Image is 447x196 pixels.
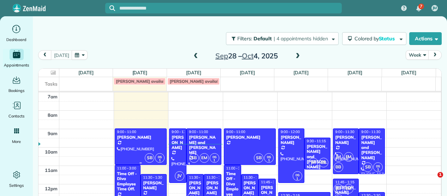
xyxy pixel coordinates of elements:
a: [DATE] [240,70,255,75]
span: DS [267,155,271,159]
span: 9:00 - 12:00 [281,129,300,134]
span: DS [376,164,380,168]
span: Default [254,35,272,42]
small: 1 [264,157,273,164]
button: Actions [409,32,442,45]
span: 1 [437,172,443,178]
span: Oct [242,51,254,60]
a: [DATE] [401,70,416,75]
span: JM [334,152,343,162]
span: More [12,138,21,145]
span: JV [175,171,184,181]
span: 9:30 - 11:15 [307,139,326,143]
span: EM [199,153,209,163]
a: [DATE] [293,70,309,75]
div: [PERSON_NAME] [243,180,256,196]
span: Colored by [354,35,397,42]
span: Settings [9,182,24,189]
span: EM [344,184,353,194]
div: 7 unread notifications [411,1,426,16]
span: 11:30 - 1:30 [143,175,162,180]
div: [PERSON_NAME] and [PERSON_NAME] [189,135,219,155]
span: 12pm [45,186,58,191]
span: 11:30 - 1:45 [189,175,208,180]
a: [DATE] [78,70,94,75]
button: Colored byStatus [342,32,406,45]
h2: 28 – 4, 2025 [203,52,291,60]
span: 9:00 - 12:00 [172,129,191,134]
span: 9:00 - 11:30 [335,129,354,134]
span: DS [296,173,299,177]
span: 11:45 - 3:15 [261,180,280,184]
button: Focus search [105,5,115,11]
span: [PERSON_NAME] available [116,79,169,84]
a: Filters: Default | 4 appointments hidden [222,32,339,45]
iframe: Intercom live chat [423,172,440,189]
span: 9:00 - 11:00 [226,129,245,134]
span: 7am [48,94,58,99]
a: [DATE] [186,70,201,75]
span: 11am [45,167,58,173]
span: Status [379,35,396,42]
span: 11:30 - 1:45 [244,175,263,180]
span: SB [189,153,199,163]
button: [DATE] [51,50,72,60]
div: [PERSON_NAME] [206,180,219,196]
span: SB [363,162,372,172]
div: [PERSON_NAME] [171,135,184,150]
small: 1 [210,157,219,164]
span: 7 [420,4,422,9]
div: [PERSON_NAME] [226,135,274,140]
span: Appointments [4,62,29,69]
div: Time Off - Diva Employee Time Off. [117,171,139,192]
span: SB [254,153,263,163]
span: 11:30 - 1:30 [206,175,225,180]
span: | 4 appointments hidden [274,35,328,42]
span: 9:00 - 11:30 [361,129,380,134]
a: [DATE] [347,70,363,75]
span: JM [433,5,437,11]
span: 8am [48,112,58,118]
span: 11:00 - 3:00 [226,166,245,171]
span: BB [319,158,328,167]
div: [PERSON_NAME] [117,135,165,140]
span: Contacts [8,113,24,120]
a: Dashboard [3,23,30,43]
svg: Focus search [109,5,115,11]
div: [PERSON_NAME] and [PERSON_NAME] [306,144,328,169]
small: 1 [293,175,302,182]
a: Contacts [3,100,30,120]
span: Dashboard [6,36,26,43]
button: prev [38,50,52,60]
div: [PERSON_NAME] and [PERSON_NAME] [361,135,383,160]
span: 11:45 - 1:15 [335,180,354,184]
span: Bookings [8,87,25,94]
span: 9am [48,131,58,136]
button: Filters: Default | 4 appointments hidden [226,32,339,45]
span: JM [309,158,318,167]
span: SB [145,153,154,163]
span: JM [334,184,343,194]
span: BB [334,162,343,172]
span: EM [344,152,353,162]
span: 11:00 - 3:00 [117,166,136,171]
div: [PERSON_NAME] [143,180,165,191]
button: next [428,50,442,60]
div: [PERSON_NAME] [280,135,302,145]
span: Sep [215,51,228,60]
span: DS [158,155,162,159]
small: 1 [374,166,382,173]
span: Filters: [237,35,252,42]
div: [PERSON_NAME] [189,180,202,196]
div: [PERSON_NAME] [335,135,357,145]
small: 1 [155,157,164,164]
span: DS [213,155,216,159]
span: [PERSON_NAME] available [169,79,223,84]
span: 9:00 - 11:00 [189,129,208,134]
span: 9:00 - 11:00 [117,129,136,134]
a: [DATE] [132,70,148,75]
span: 10am [45,149,58,155]
button: Week [406,50,429,60]
a: Appointments [3,49,30,69]
a: Bookings [3,74,30,94]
